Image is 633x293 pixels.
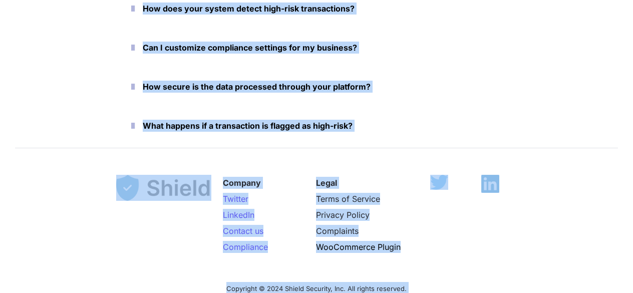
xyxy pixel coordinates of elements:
a: Twitter [223,194,248,204]
strong: How does your system detect high-risk transactions? [143,4,355,14]
a: Terms of Service [316,194,380,204]
a: Complaints [316,226,359,236]
button: How secure is the data processed through your platform? [116,71,517,102]
button: What happens if a transaction is flagged as high-risk? [116,110,517,141]
a: Compliance [223,242,268,252]
a: LinkedIn [223,210,254,220]
span: Copyright © 2024 Shield Security, Inc. All rights reserved. [226,284,407,292]
a: Privacy Policy [316,210,370,220]
strong: How secure is the data processed through your platform? [143,82,371,92]
strong: Legal [316,178,337,188]
strong: Company [223,178,261,188]
button: Can I customize compliance settings for my business? [116,32,517,63]
strong: Can I customize compliance settings for my business? [143,43,357,53]
a: Contact us [223,226,263,236]
strong: What happens if a transaction is flagged as high-risk? [143,121,353,131]
a: WooCommerce Plugin [316,242,401,252]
